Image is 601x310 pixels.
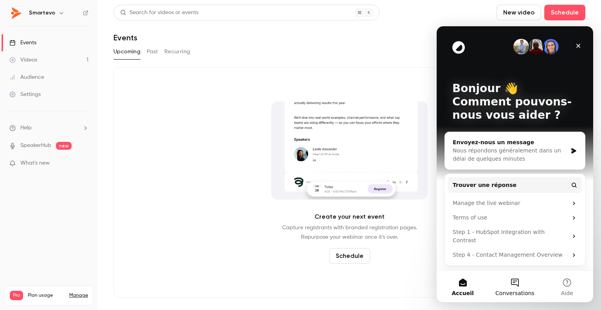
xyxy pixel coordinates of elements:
div: Search for videos or events [120,9,198,17]
iframe: Intercom live chat [437,26,593,302]
a: SpeakerHub [20,141,51,150]
h1: Events [113,33,137,42]
img: Smartevo [10,7,22,19]
button: New video [497,5,541,20]
button: Upcoming [113,45,140,58]
button: Past [147,45,158,58]
button: Recurring [164,45,191,58]
p: Capture registrants with branded registration pages. Repurpose your webinar once it's over. [282,223,417,242]
div: Videos [9,56,37,64]
a: Manage [69,292,88,299]
span: Pro [10,291,23,300]
div: Settings [9,91,41,98]
button: Schedule [329,248,370,264]
h6: Smartevo [29,9,55,17]
button: Schedule [544,5,585,20]
span: new [56,142,72,150]
span: What's new [20,159,50,167]
p: Create your next event [315,212,385,221]
div: Audience [9,73,44,81]
span: Plan usage [28,292,65,299]
span: Help [20,124,32,132]
li: help-dropdown-opener [9,124,88,132]
div: Events [9,39,36,47]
